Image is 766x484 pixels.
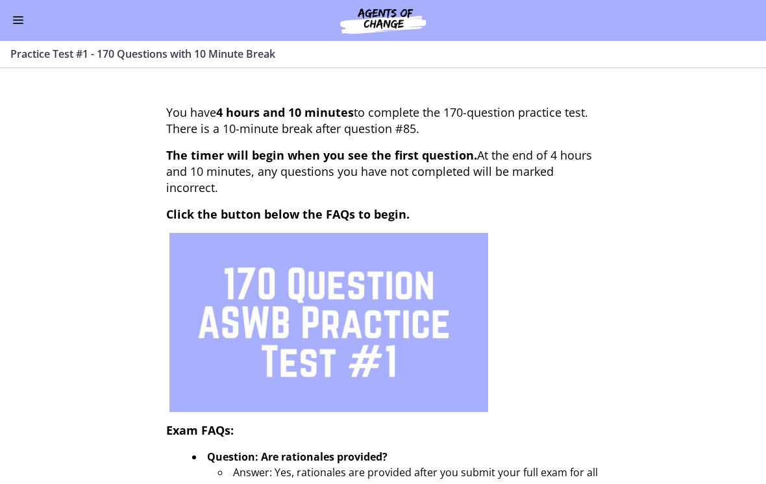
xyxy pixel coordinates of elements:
strong: 4 hours and 10 minutes [216,105,354,121]
span: The timer will begin when you see the first question. [166,148,477,163]
button: Enable menu [10,13,26,29]
span: Click the button below the FAQs to begin. [166,207,410,223]
span: Exam FAQs: [166,423,234,439]
span: At the end of 4 hours and 10 minutes, any questions you have not completed will be marked incorrect. [166,148,592,196]
strong: Question: Are rationales provided? [207,450,388,465]
span: You have to complete the 170-question practice test. There is a 10-minute break after question #85. [166,105,588,137]
h3: Practice Test #1 - 170 Questions with 10 Minute Break [10,47,740,62]
img: 1.png [169,234,488,413]
img: Agents of Change [305,5,461,36]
